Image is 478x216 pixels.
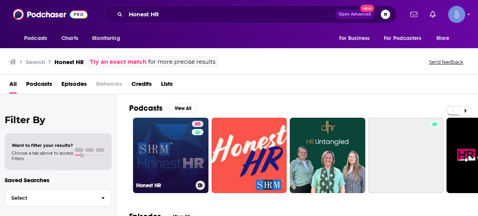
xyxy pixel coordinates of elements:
[335,10,375,19] button: Open AdvancedNew
[56,31,83,46] a: Charts
[448,6,465,23] button: Show profile menu
[427,8,439,21] a: Show notifications dropdown
[126,8,335,21] input: Search podcasts, credits, & more...
[192,121,203,127] a: 60
[104,5,397,23] div: Search podcasts, credits, & more...
[333,31,379,46] button: open menu
[61,33,78,44] span: Charts
[54,58,84,66] h3: Honest HR
[61,78,87,94] a: Episodes
[136,182,193,189] h3: Honest HR
[133,118,208,193] a: 60Honest HR
[379,31,432,46] button: open menu
[169,104,197,113] button: View All
[360,5,374,12] span: New
[448,6,465,23] span: Logged in as Spiral5-G1
[129,103,197,113] a: PodcastsView All
[427,59,466,65] button: Send feedback
[5,189,112,207] button: Select
[339,12,371,16] span: Open Advanced
[87,31,130,46] button: open menu
[12,150,73,161] span: Choose a tab above to access filters.
[436,33,450,44] span: More
[129,103,163,113] h2: Podcasts
[384,33,421,44] span: For Podcasters
[148,57,215,66] span: for more precise results
[13,7,88,22] img: Podchaser - Follow, Share and Rate Podcasts
[339,33,369,44] span: For Business
[26,78,52,94] a: Podcasts
[12,143,73,148] span: Want to filter your results?
[19,31,57,46] button: open menu
[9,78,17,94] a: All
[161,78,173,94] a: Lists
[24,33,47,44] span: Podcasts
[448,6,465,23] img: User Profile
[431,31,459,46] button: open menu
[26,58,45,66] h3: Search
[131,78,152,94] a: Credits
[5,114,112,125] h2: Filter By
[96,78,122,94] span: Networks
[407,8,420,21] a: Show notifications dropdown
[90,57,147,66] a: Try an exact match
[5,195,95,200] span: Select
[92,33,120,44] span: Monitoring
[195,120,200,128] span: 60
[5,176,112,184] p: Saved Searches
